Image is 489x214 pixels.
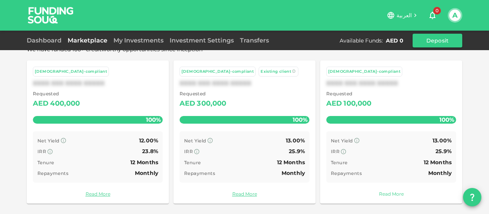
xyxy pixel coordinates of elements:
[432,137,452,144] span: 13.00%
[428,170,452,176] span: Monthly
[65,37,110,44] a: Marketplace
[277,159,305,166] span: 12 Months
[110,37,167,44] a: My Investments
[397,12,412,19] span: العربية
[289,148,305,155] span: 25.9%
[331,138,353,144] span: Net Yield
[181,69,254,75] div: [DEMOGRAPHIC_DATA]-compliant
[37,149,46,154] span: IRR
[33,190,163,198] a: Read More
[33,90,80,98] span: Requested
[424,159,452,166] span: 12 Months
[328,69,400,75] div: [DEMOGRAPHIC_DATA]-compliant
[413,34,462,47] button: Deposit
[50,98,80,110] div: 400,000
[326,98,342,110] div: AED
[37,170,68,176] span: Repayments
[173,60,316,204] a: [DEMOGRAPHIC_DATA]-compliant Existing clientXXXX XXX XXXX XXXXX Requested AED300,000100% Net Yiel...
[37,138,60,144] span: Net Yield
[144,114,163,125] span: 100%
[463,188,481,206] button: question
[37,160,54,165] span: Tenure
[320,60,462,204] a: [DEMOGRAPHIC_DATA]-compliantXXXX XXX XXXX XXXXX Requested AED100,000100% Net Yield 13.00% IRR 25....
[433,7,441,15] span: 0
[139,137,158,144] span: 12.00%
[331,170,362,176] span: Repayments
[331,160,347,165] span: Tenure
[167,37,237,44] a: Investment Settings
[343,98,371,110] div: 100,000
[282,170,305,176] span: Monthly
[27,37,65,44] a: Dashboard
[27,60,169,204] a: [DEMOGRAPHIC_DATA]-compliantXXXX XXX XXXX XXXXX Requested AED400,000100% Net Yield 12.00% IRR 23....
[291,114,309,125] span: 100%
[184,160,201,165] span: Tenure
[331,149,340,154] span: IRR
[261,69,291,74] span: Existing client
[180,190,309,198] a: Read More
[180,98,195,110] div: AED
[437,114,456,125] span: 100%
[33,98,49,110] div: AED
[449,10,461,21] button: A
[326,190,456,198] a: Read More
[197,98,226,110] div: 300,000
[135,170,158,176] span: Monthly
[184,170,215,176] span: Repayments
[436,148,452,155] span: 25.9%
[340,37,383,44] div: Available Funds :
[35,69,107,75] div: [DEMOGRAPHIC_DATA]-compliant
[286,137,305,144] span: 13.00%
[33,80,163,87] div: XXXX XXX XXXX XXXXX
[184,138,206,144] span: Net Yield
[326,90,372,98] span: Requested
[130,159,158,166] span: 12 Months
[184,149,193,154] span: IRR
[425,8,440,23] button: 0
[180,90,227,98] span: Requested
[180,80,309,87] div: XXXX XXX XXXX XXXXX
[386,37,403,44] div: AED 0
[142,148,158,155] span: 23.8%
[237,37,272,44] a: Transfers
[326,80,456,87] div: XXXX XXX XXXX XXXXX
